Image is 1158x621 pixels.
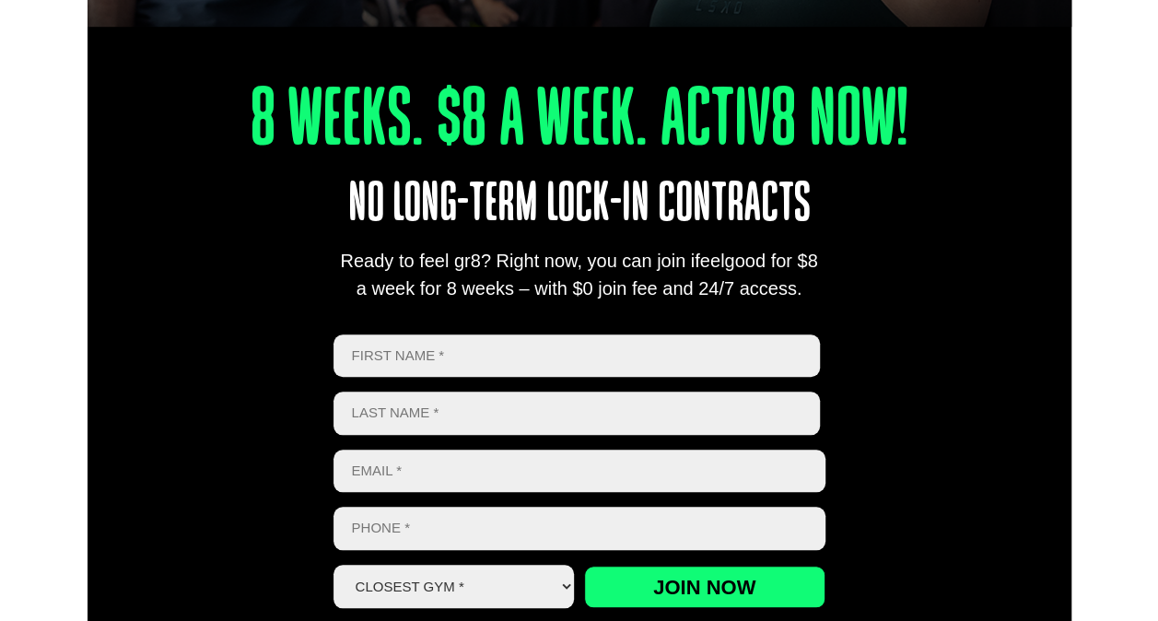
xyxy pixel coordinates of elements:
input: First name * [333,334,821,378]
input: Email * [333,450,825,493]
p: No long-term lock-in contracts [136,164,1022,247]
input: Phone * [333,507,825,550]
div: Ready to feel gr8? Right now, you can join ifeelgood for $8 a week for 8 weeks – with $0 join fee... [333,247,825,302]
input: Join now [584,566,825,608]
input: Last name * [333,392,821,435]
h1: 8 Weeks. $8 A Week. Activ8 Now! [185,81,972,164]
